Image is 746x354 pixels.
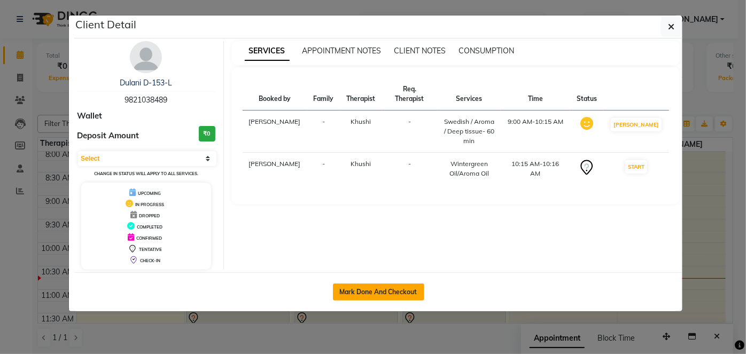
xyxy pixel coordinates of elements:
[438,78,501,111] th: Services
[243,153,307,185] td: [PERSON_NAME]
[444,117,494,146] div: Swedish / Aroma / Deep tissue- 60 min
[199,126,215,141] h3: ₹0
[307,153,340,185] td: -
[307,78,340,111] th: Family
[382,111,438,153] td: -
[135,202,164,207] span: IN PROGRESS
[501,111,570,153] td: 9:00 AM-10:15 AM
[138,191,161,196] span: UPCOMING
[307,111,340,153] td: -
[625,160,647,174] button: START
[245,42,290,61] span: SERVICES
[75,17,136,33] h5: Client Detail
[382,78,438,111] th: Req. Therapist
[459,46,515,56] span: CONSUMPTION
[120,78,172,88] a: Dulani D-153-L
[140,258,160,263] span: CHECK-IN
[77,110,102,122] span: Wallet
[130,41,162,73] img: avatar
[333,284,424,301] button: Mark Done And Checkout
[77,130,139,142] span: Deposit Amount
[136,235,162,241] span: CONFIRMED
[139,247,162,252] span: TENTATIVE
[139,213,160,218] span: DROPPED
[125,95,167,105] span: 9821038489
[501,153,570,185] td: 10:15 AM-10:16 AM
[94,171,198,176] small: Change in status will apply to all services.
[137,224,162,230] span: COMPLETED
[351,117,371,125] span: Khushi
[340,78,382,111] th: Therapist
[382,153,438,185] td: -
[243,78,307,111] th: Booked by
[501,78,570,111] th: Time
[444,159,494,178] div: Wintergreen Oil/Aroma Oil
[394,46,446,56] span: CLIENT NOTES
[570,78,603,111] th: Status
[243,111,307,153] td: [PERSON_NAME]
[611,118,662,131] button: [PERSON_NAME]
[302,46,382,56] span: APPOINTMENT NOTES
[351,160,371,168] span: Khushi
